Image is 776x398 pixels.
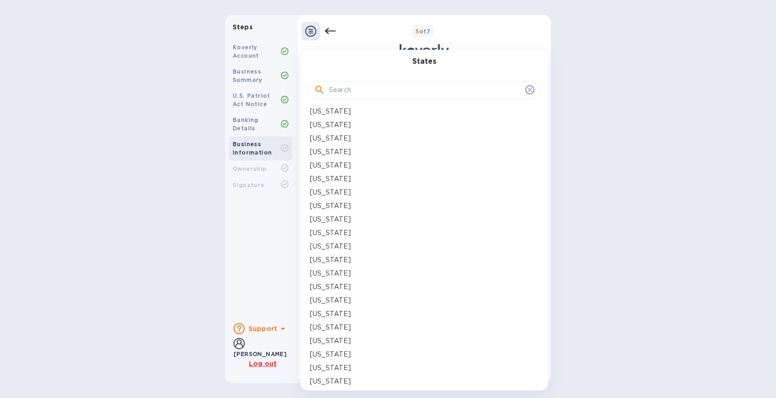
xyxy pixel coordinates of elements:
p: [US_STATE] [310,282,351,292]
p: [US_STATE] [310,161,351,170]
p: [US_STATE] [310,336,351,346]
p: [US_STATE] [310,255,351,265]
h3: States [308,57,541,66]
p: [US_STATE] [310,188,351,197]
p: [US_STATE] [310,174,351,184]
p: [US_STATE] [310,228,351,238]
p: [US_STATE] [310,269,351,278]
p: [US_STATE] [310,309,351,319]
p: [US_STATE] [310,323,351,332]
p: [US_STATE] [310,350,351,359]
p: [US_STATE] [310,134,351,143]
p: [US_STATE] [310,363,351,373]
p: [US_STATE] [310,215,351,224]
p: [US_STATE] [310,242,351,251]
p: [US_STATE] [310,296,351,305]
p: [US_STATE] [310,120,351,130]
p: [US_STATE] [310,147,351,157]
p: [US_STATE] [310,107,351,116]
p: [US_STATE] [310,201,351,211]
input: Search [329,83,522,97]
p: [US_STATE] [310,377,351,386]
